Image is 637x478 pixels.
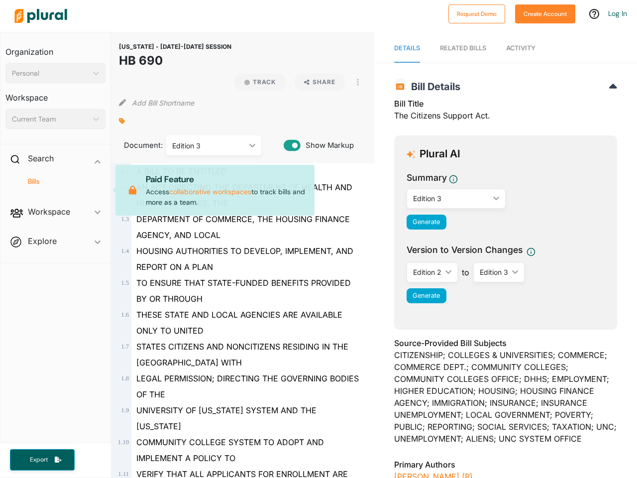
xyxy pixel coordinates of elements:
[413,193,489,204] div: Edition 3
[12,114,89,124] div: Current Team
[448,8,505,18] a: Request Demo
[394,34,420,63] a: Details
[458,266,473,278] span: to
[413,267,441,277] div: Edition 2
[5,37,106,59] h3: Organization
[118,471,129,478] span: 1 . 11
[515,4,575,23] button: Create Account
[394,98,617,127] div: The Citizens Support Act.
[290,74,349,91] button: Share
[172,140,245,151] div: Edition 3
[394,337,617,349] h3: Source-Provided Bill Subjects
[146,173,307,186] p: Paid Feature
[234,74,286,91] button: Track
[407,288,446,303] button: Generate
[294,74,345,91] button: Share
[136,246,353,272] span: HOUSING AUTHORITIES TO DEVELOP, IMPLEMENT, AND REPORT ON A PLAN
[413,292,440,299] span: Generate
[121,279,129,286] span: 1 . 5
[119,114,125,128] div: Add tags
[413,218,440,226] span: Generate
[515,8,575,18] a: Create Account
[440,34,486,63] a: RELATED BILLS
[420,148,460,160] h3: Plural AI
[23,456,55,464] span: Export
[407,171,447,184] h3: Summary
[28,153,54,164] h2: Search
[119,140,154,151] span: Document:
[146,173,307,208] p: Access to track bills and more as a team.
[480,267,508,277] div: Edition 3
[136,278,351,304] span: TO ENSURE THAT STATE-FUNDED BENEFITS PROVIDED BY OR THROUGH
[121,311,129,318] span: 1 . 6
[406,81,460,93] span: Bill Details
[394,349,617,409] div: CITIZENSHIP; COLLEGES & UNIVERSITIES; COMMERCE; COMMERCE DEPT.; COMMUNITY COLLEGES; COMMUNITY COL...
[118,439,129,446] span: 1 . 10
[15,177,101,186] a: Bills
[394,44,420,52] span: Details
[121,375,129,382] span: 1 . 8
[121,216,129,223] span: 1 . 3
[119,43,231,50] span: [US_STATE] - [DATE]-[DATE] SESSION
[394,409,617,445] div: UNEMPLOYMENT; LOCAL GOVERNMENT; POVERTY; PUBLIC; REPORTING; SOCIAL SERVICES; TAXATION; UNC; UNEMP...
[440,43,486,53] div: RELATED BILLS
[301,140,354,151] span: Show Markup
[407,215,446,230] button: Generate
[12,68,89,79] div: Personal
[169,187,251,196] a: collaborative workspaces
[121,343,129,350] span: 1 . 7
[136,373,359,399] span: LEGAL PERMISSION; DIRECTING THE GOVERNING BODIES OF THE
[119,52,231,70] h1: HB 690
[506,34,535,63] a: Activity
[407,243,523,256] span: Version to Version Changes
[448,4,505,23] button: Request Demo
[136,310,342,336] span: THESE STATE AND LOCAL AGENCIES ARE AVAILABLE ONLY TO UNITED
[506,44,535,52] span: Activity
[5,83,106,105] h3: Workspace
[132,95,194,111] button: Add Bill Shortname
[608,9,627,18] a: Log In
[121,407,129,414] span: 1 . 9
[136,437,324,463] span: COMMUNITY COLLEGE SYSTEM TO ADOPT AND IMPLEMENT A POLICY TO
[136,342,348,367] span: STATES CITIZENS AND NONCITIZENS RESIDING IN THE [GEOGRAPHIC_DATA] WITH
[394,98,617,110] h3: Bill Title
[394,459,617,471] h3: Primary Authors
[136,405,317,431] span: UNIVERSITY OF [US_STATE] SYSTEM AND THE [US_STATE]
[10,449,75,471] button: Export
[121,247,129,254] span: 1 . 4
